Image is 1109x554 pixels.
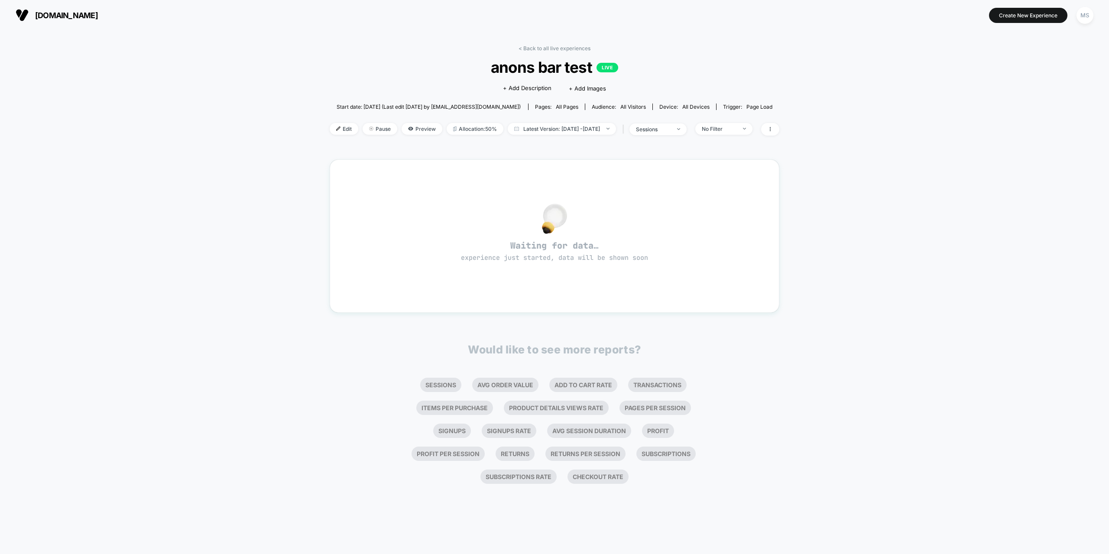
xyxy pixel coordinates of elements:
[542,204,567,234] img: no_data
[702,126,736,132] div: No Filter
[420,378,461,392] li: Sessions
[723,104,772,110] div: Trigger:
[989,8,1067,23] button: Create New Experience
[682,104,710,110] span: all devices
[468,343,641,356] p: Would like to see more reports?
[433,424,471,438] li: Signups
[636,447,696,461] li: Subscriptions
[461,253,648,262] span: experience just started, data will be shown soon
[402,123,442,135] span: Preview
[447,123,503,135] span: Allocation: 50%
[453,126,457,131] img: rebalance
[416,401,493,415] li: Items Per Purchase
[496,447,535,461] li: Returns
[480,470,557,484] li: Subscriptions Rate
[504,401,609,415] li: Product Details Views Rate
[13,8,101,22] button: [DOMAIN_NAME]
[677,128,680,130] img: end
[619,401,691,415] li: Pages Per Session
[363,123,397,135] span: Pause
[514,126,519,131] img: calendar
[642,424,674,438] li: Profit
[547,424,631,438] li: Avg Session Duration
[336,126,340,131] img: edit
[549,378,617,392] li: Add To Cart Rate
[519,45,590,52] a: < Back to all live experiences
[743,128,746,130] img: end
[352,58,757,76] span: anons bar test
[556,104,578,110] span: all pages
[337,104,521,110] span: Start date: [DATE] (Last edit [DATE] by [EMAIL_ADDRESS][DOMAIN_NAME])
[1077,7,1093,24] div: MS
[652,104,716,110] span: Device:
[16,9,29,22] img: Visually logo
[545,447,626,461] li: Returns Per Session
[569,85,606,92] span: + Add Images
[482,424,536,438] li: Signups Rate
[345,240,764,262] span: Waiting for data…
[369,126,373,131] img: end
[746,104,772,110] span: Page Load
[636,126,671,133] div: sessions
[597,63,618,72] p: LIVE
[35,11,98,20] span: [DOMAIN_NAME]
[1074,6,1096,24] button: MS
[620,123,629,136] span: |
[508,123,616,135] span: Latest Version: [DATE] - [DATE]
[567,470,629,484] li: Checkout Rate
[472,378,538,392] li: Avg Order Value
[592,104,646,110] div: Audience:
[503,84,551,93] span: + Add Description
[606,128,610,130] img: end
[620,104,646,110] span: All Visitors
[628,378,687,392] li: Transactions
[412,447,485,461] li: Profit Per Session
[535,104,578,110] div: Pages:
[330,123,358,135] span: Edit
